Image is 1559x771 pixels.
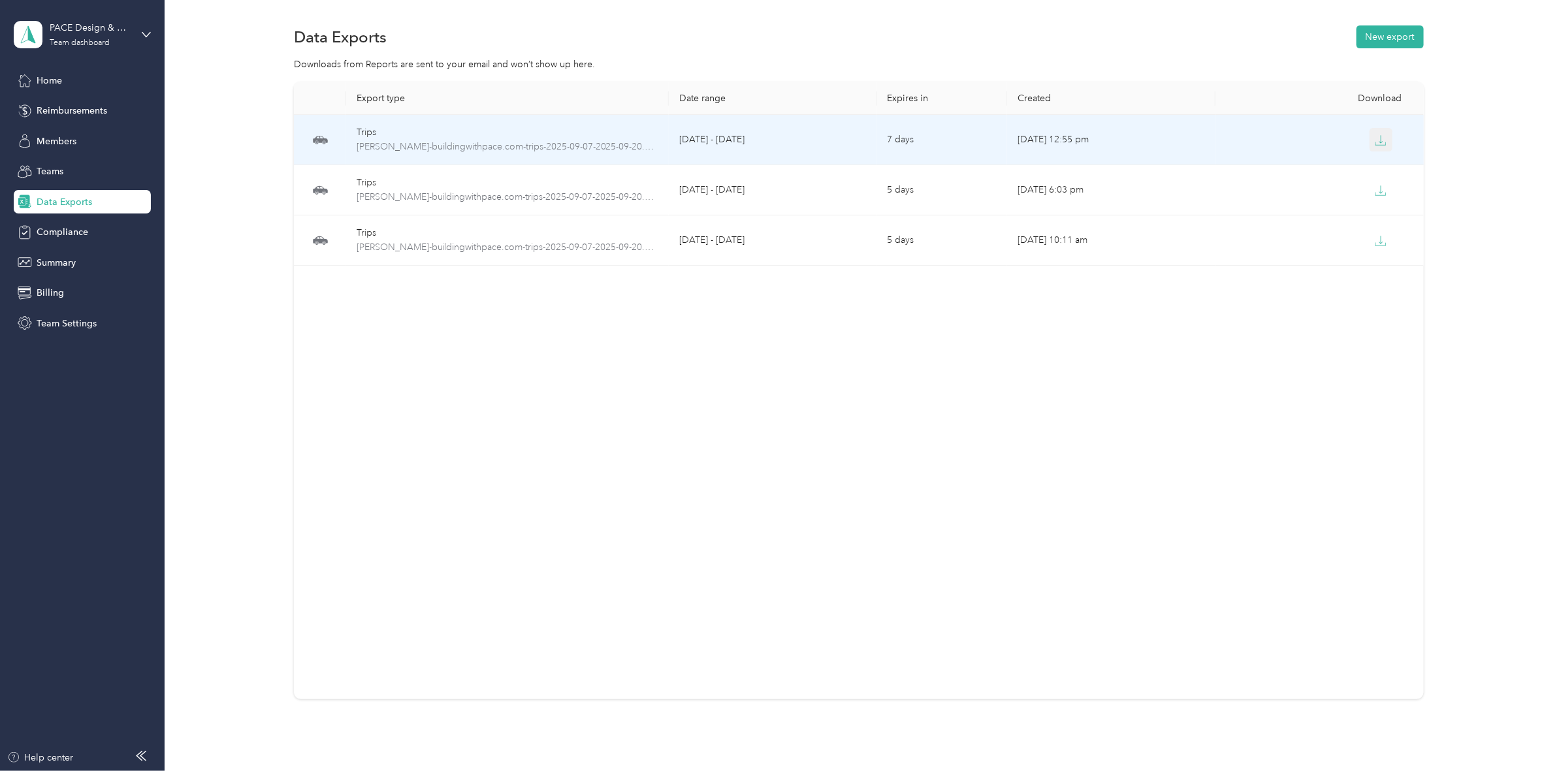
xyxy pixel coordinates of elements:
td: [DATE] - [DATE] [669,115,877,165]
div: Trips [357,176,658,190]
h1: Data Exports [294,30,387,44]
div: Download [1226,93,1413,104]
iframe: Everlance-gr Chat Button Frame [1486,698,1559,771]
span: Team Settings [37,317,97,330]
button: New export [1357,25,1424,48]
span: Reimbursements [37,104,107,118]
td: 5 days [877,215,1007,266]
span: Teams [37,165,63,178]
th: Expires in [877,82,1007,115]
div: PACE Design & Construction [50,21,131,35]
td: [DATE] 10:11 am [1007,215,1215,266]
td: [DATE] - [DATE] [669,215,877,266]
span: Home [37,74,62,87]
button: Help center [7,751,74,764]
div: Trips [357,125,658,140]
div: Team dashboard [50,39,110,47]
td: [DATE] 12:55 pm [1007,115,1215,165]
th: Date range [669,82,877,115]
span: brian-buildingwithpace.com-trips-2025-09-07-2025-09-20.pdf [357,240,658,255]
span: Billing [37,286,64,300]
td: [DATE] 6:03 pm [1007,165,1215,215]
div: Downloads from Reports are sent to your email and won’t show up here. [294,57,1424,71]
span: brian-buildingwithpace.com-trips-2025-09-07-2025-09-20.xlsx [357,190,658,204]
span: sam-buildingwithpace.com-trips-2025-09-07-2025-09-20.xlsx [357,140,658,154]
span: Data Exports [37,195,92,209]
td: [DATE] - [DATE] [669,165,877,215]
span: Compliance [37,225,88,239]
div: Trips [357,226,658,240]
th: Created [1007,82,1215,115]
td: 7 days [877,115,1007,165]
span: Summary [37,256,76,270]
th: Export type [346,82,669,115]
span: Members [37,134,76,148]
td: 5 days [877,165,1007,215]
